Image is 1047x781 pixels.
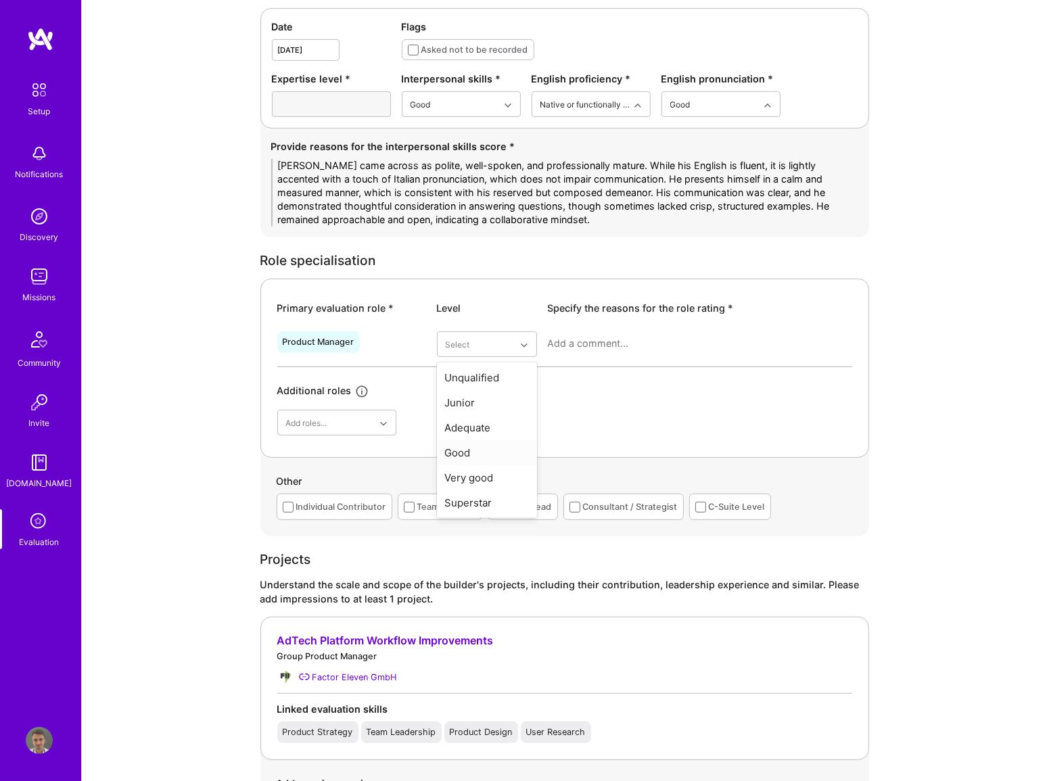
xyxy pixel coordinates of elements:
div: Community [18,356,61,370]
img: setup [25,76,53,104]
a: User Avatar [22,727,56,754]
div: Level [437,301,537,315]
a: Factor Eleven GmbH [299,670,397,684]
i: icon Info [354,384,370,400]
div: Product Strategy [283,727,353,738]
i: icon Chevron [634,102,641,109]
div: C-Suite Level [709,500,765,514]
div: Projects [260,552,869,567]
div: Factor Eleven GmbH [312,670,397,684]
div: Setup [28,104,51,118]
div: AdTech Platform Workflow Improvements [277,634,852,648]
div: Individual Contributor [296,500,386,514]
div: Junior [437,390,537,415]
div: Flags [402,20,858,34]
img: teamwork [26,263,53,290]
div: Very good [437,465,537,490]
img: Company logo [277,669,294,685]
div: Adequate [437,415,537,440]
img: User Avatar [26,727,53,754]
div: Invite [29,416,50,430]
div: Asked not to be recorded [421,43,528,57]
div: Understand the scale and scope of the builder's projects, including their contribution, leadershi... [260,577,869,606]
i: Factor Eleven GmbH [299,671,310,682]
div: Native or functionally native [540,97,632,112]
div: Add roles... [286,416,327,430]
div: Good [411,97,431,112]
div: Group Product Manager [277,649,852,663]
div: User Research [526,727,586,738]
div: Linked evaluation skills [277,702,852,716]
div: Team Member [417,500,476,514]
img: guide book [26,449,53,476]
div: Select [446,337,470,352]
div: Notifications [16,167,64,181]
div: Consultant / Strategist [583,500,678,514]
div: Discovery [20,230,59,244]
div: Unqualified [437,365,537,390]
div: Primary evaluation role * [277,301,426,315]
div: Expertise level * [272,72,391,86]
div: Role specialisation [260,254,869,268]
i: icon Chevron [505,102,511,109]
div: Specify the reasons for the role rating * [548,301,852,315]
div: Additional roles [277,383,352,399]
i: icon Chevron [521,342,528,349]
div: Superstar [437,490,537,515]
div: Good [670,97,691,112]
div: Date [272,20,391,34]
img: discovery [26,203,53,230]
div: Team Leadership [367,727,436,738]
div: Other [277,474,853,494]
div: Provide reasons for the interpersonal skills score * [271,139,858,153]
div: English proficiency * [532,72,651,86]
div: Missions [23,290,56,304]
img: logo [27,27,54,51]
div: Product Manager [283,337,354,348]
img: Invite [26,389,53,416]
div: [DOMAIN_NAME] [7,476,72,490]
textarea: [PERSON_NAME] came across as polite, well-spoken, and professionally mature. While his English is... [271,159,858,227]
div: Evaluation [20,535,60,549]
i: icon Chevron [764,102,771,109]
div: Interpersonal skills * [402,72,521,86]
div: Good [437,440,537,465]
div: English pronunciation * [661,72,781,86]
img: bell [26,140,53,167]
i: icon Chevron [380,421,387,427]
i: icon SelectionTeam [26,509,52,535]
img: Community [23,323,55,356]
div: Product Design [450,727,513,738]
